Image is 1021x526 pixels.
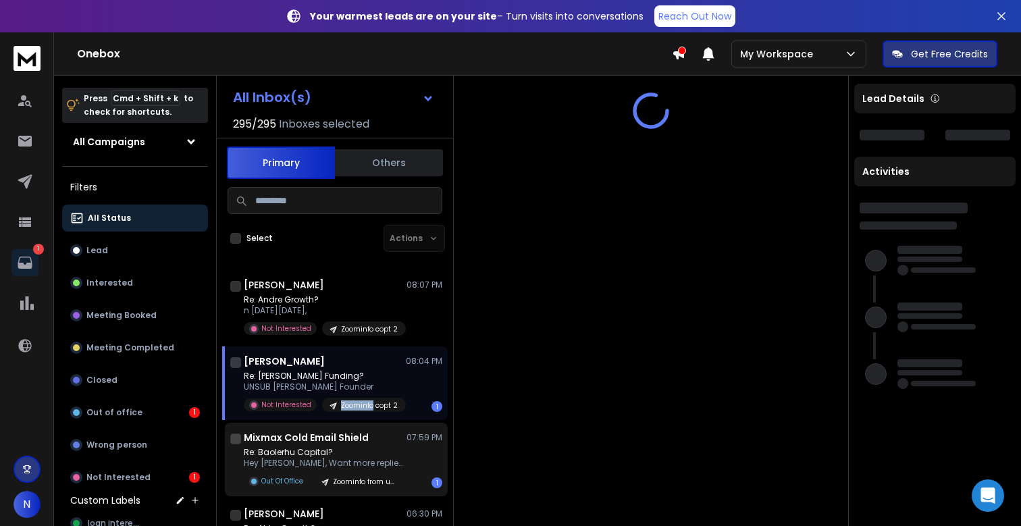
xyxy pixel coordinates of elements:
p: Lead Details [862,92,924,105]
h1: Mixmax Cold Email Shield [244,431,369,444]
p: Zoominfo from upwork guy maybe its a scam who knows [333,477,398,487]
h3: Inboxes selected [279,116,369,132]
p: Not Interested [261,323,311,334]
a: 1 [11,249,38,276]
button: All Inbox(s) [222,84,445,111]
p: Out Of Office [261,476,303,486]
p: 06:30 PM [407,508,442,519]
span: 295 / 295 [233,116,276,132]
button: Meeting Booked [62,302,208,329]
button: Others [335,148,443,178]
p: Re: Baolerhu Capital? [244,447,406,458]
button: Meeting Completed [62,334,208,361]
p: Lead [86,245,108,256]
button: Get Free Credits [883,41,997,68]
h1: Onebox [77,46,672,62]
h3: Custom Labels [70,494,140,507]
p: Meeting Booked [86,310,157,321]
p: UNSUB [PERSON_NAME] Founder [244,382,406,392]
a: Reach Out Now [654,5,735,27]
p: Re: [PERSON_NAME] Funding? [244,371,406,382]
p: Hey [PERSON_NAME], Want more replies to [244,458,406,469]
h1: [PERSON_NAME] [244,507,324,521]
div: 1 [431,477,442,488]
p: All Status [88,213,131,223]
div: Open Intercom Messenger [972,479,1004,512]
button: Closed [62,367,208,394]
button: All Campaigns [62,128,208,155]
label: Select [246,233,273,244]
p: 1 [33,244,44,255]
p: Not Interested [86,472,151,483]
p: 08:04 PM [406,356,442,367]
p: Re: Andre Growth? [244,294,406,305]
p: Get Free Credits [911,47,988,61]
p: Zoominfo copt 2 [341,400,398,411]
p: 07:59 PM [407,432,442,443]
h3: Filters [62,178,208,196]
p: Out of office [86,407,142,418]
p: Interested [86,278,133,288]
h1: All Campaigns [73,135,145,149]
div: 1 [431,401,442,412]
p: Closed [86,375,117,386]
h1: [PERSON_NAME] [244,278,324,292]
button: N [14,491,41,518]
span: Cmd + Shift + k [111,90,180,106]
button: Lead [62,237,208,264]
p: n [DATE][DATE], [244,305,406,316]
button: Out of office1 [62,399,208,426]
button: All Status [62,205,208,232]
p: 08:07 PM [407,280,442,290]
strong: Your warmest leads are on your site [310,9,497,23]
h1: All Inbox(s) [233,90,311,104]
p: – Turn visits into conversations [310,9,644,23]
p: Wrong person [86,440,147,450]
button: Interested [62,269,208,296]
div: Activities [854,157,1016,186]
div: 1 [189,472,200,483]
p: Zoominfo copt 2 [341,324,398,334]
p: Reach Out Now [658,9,731,23]
button: Primary [227,147,335,179]
button: Wrong person [62,431,208,458]
p: My Workspace [740,47,818,61]
p: Press to check for shortcuts. [84,92,193,119]
button: Not Interested1 [62,464,208,491]
img: logo [14,46,41,71]
h1: [PERSON_NAME] [244,354,325,368]
div: 1 [189,407,200,418]
p: Not Interested [261,400,311,410]
p: Meeting Completed [86,342,174,353]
